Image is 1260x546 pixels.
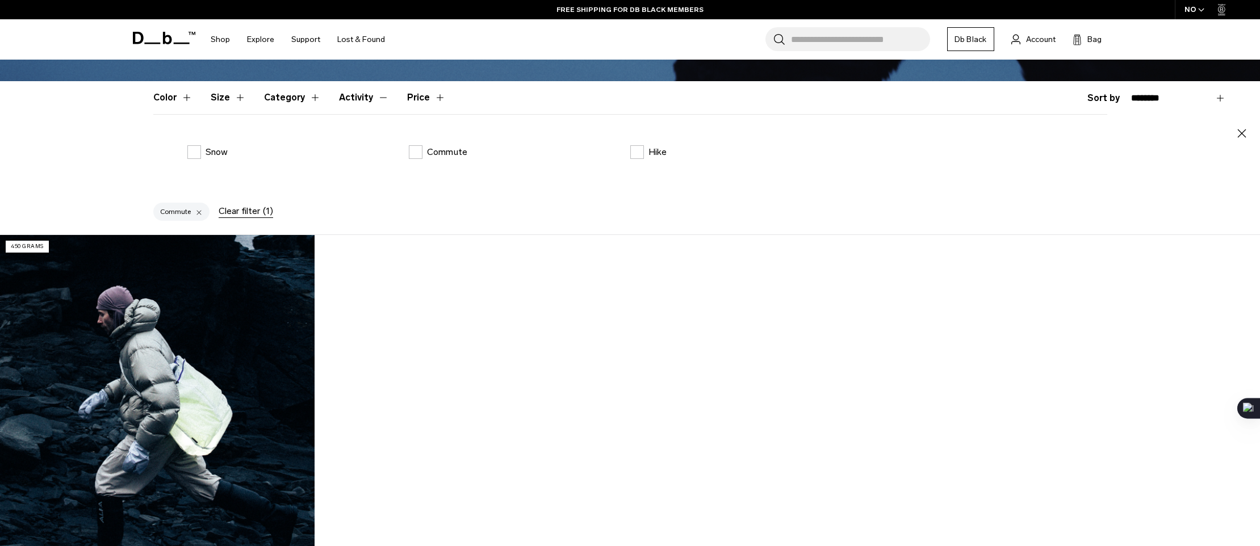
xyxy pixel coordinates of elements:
[1026,33,1056,45] span: Account
[1073,32,1102,46] button: Bag
[556,5,704,15] a: FREE SHIPPING FOR DB BLACK MEMBERS
[264,81,321,114] button: Toggle Filter
[247,19,274,60] a: Explore
[219,204,273,218] div: Clear filter
[407,81,446,114] button: Toggle Price
[427,145,468,159] p: Commute
[648,145,667,159] p: Hike
[206,145,228,159] p: Snow
[291,19,320,60] a: Support
[153,81,192,114] button: Toggle Filter
[202,19,394,60] nav: Main Navigation
[211,81,246,114] button: Toggle Filter
[1011,32,1056,46] a: Account
[6,241,49,253] p: 450 grams
[263,204,273,218] span: (1)
[947,27,994,51] a: Db Black
[339,81,389,114] button: Toggle Filter
[211,19,230,60] a: Shop
[153,203,210,221] div: Commute
[1087,33,1102,45] span: Bag
[337,19,385,60] a: Lost & Found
